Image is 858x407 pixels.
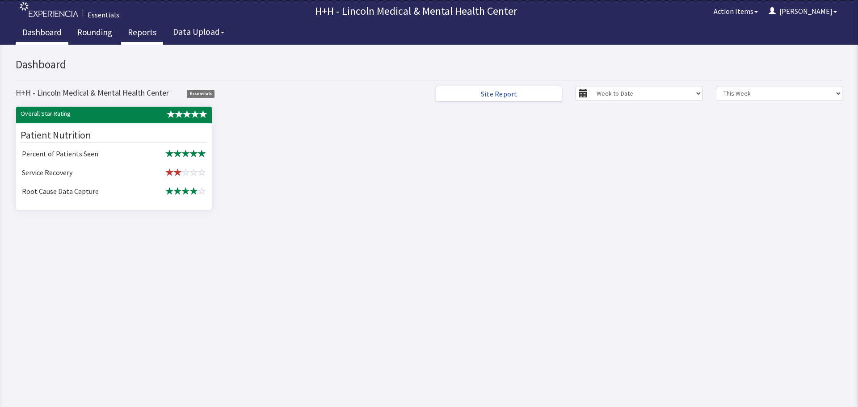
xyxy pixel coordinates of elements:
h2: Dashboard [16,14,632,26]
div: Overall Star Rating [14,64,114,74]
div: Essentials [88,9,119,20]
td: Service Recovery [18,119,141,138]
button: Action Items [708,2,763,20]
span: Essentials [187,45,214,53]
button: Data Upload [168,24,230,40]
a: Rounding [71,22,119,45]
td: Root Cause Data Capture [18,138,141,157]
div: Patient Nutrition [21,83,207,98]
h4: H+H - Lincoln Medical & Mental Health Center [16,44,169,53]
td: Percent of Patients Seen [18,101,141,119]
a: Reports [121,22,163,45]
a: Dashboard [16,22,68,45]
p: H+H - Lincoln Medical & Mental Health Center [124,4,708,18]
button: [PERSON_NAME] [763,2,842,20]
a: Site Report [436,41,562,58]
img: experiencia_logo.png [20,2,78,17]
